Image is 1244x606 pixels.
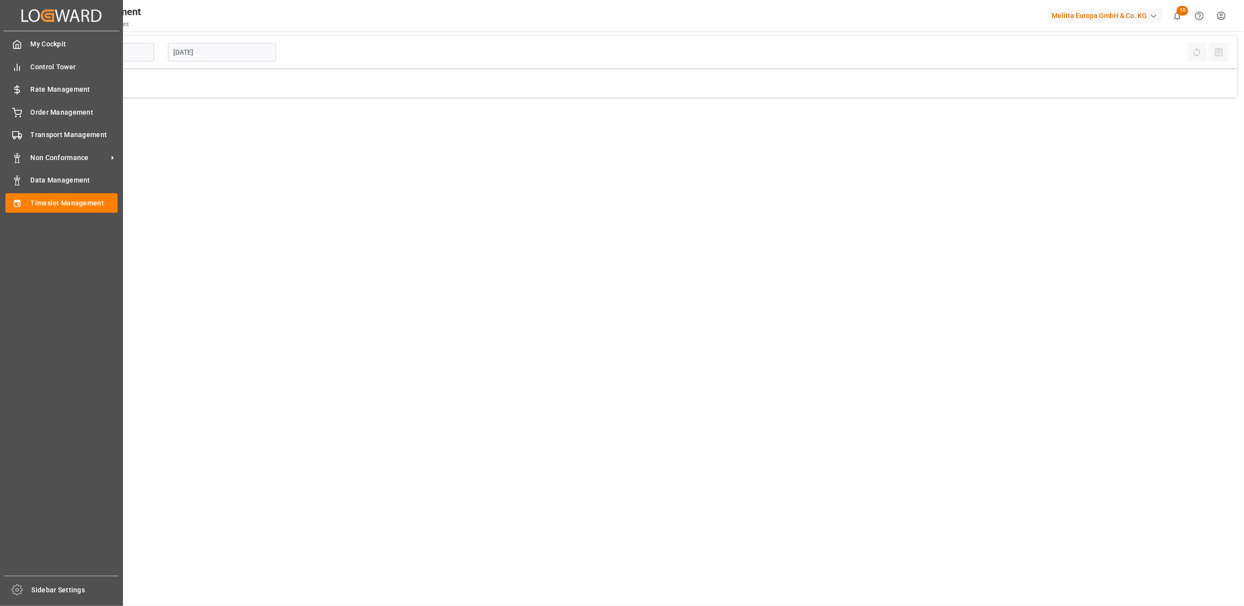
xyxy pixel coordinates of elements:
[1188,5,1210,27] button: Help Center
[1048,6,1166,25] button: Melitta Europa GmbH & Co. KG
[31,39,118,49] span: My Cockpit
[1177,6,1188,16] span: 10
[31,107,118,118] span: Order Management
[31,175,118,185] span: Data Management
[5,57,118,76] a: Control Tower
[5,102,118,121] a: Order Management
[5,193,118,212] a: Timeslot Management
[5,80,118,99] a: Rate Management
[5,35,118,54] a: My Cockpit
[168,43,276,61] input: DD-MM-YYYY
[32,585,119,595] span: Sidebar Settings
[31,130,118,140] span: Transport Management
[5,125,118,144] a: Transport Management
[5,171,118,190] a: Data Management
[31,84,118,95] span: Rate Management
[31,198,118,208] span: Timeslot Management
[31,153,108,163] span: Non Conformance
[1166,5,1188,27] button: show 10 new notifications
[31,62,118,72] span: Control Tower
[1048,9,1162,23] div: Melitta Europa GmbH & Co. KG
